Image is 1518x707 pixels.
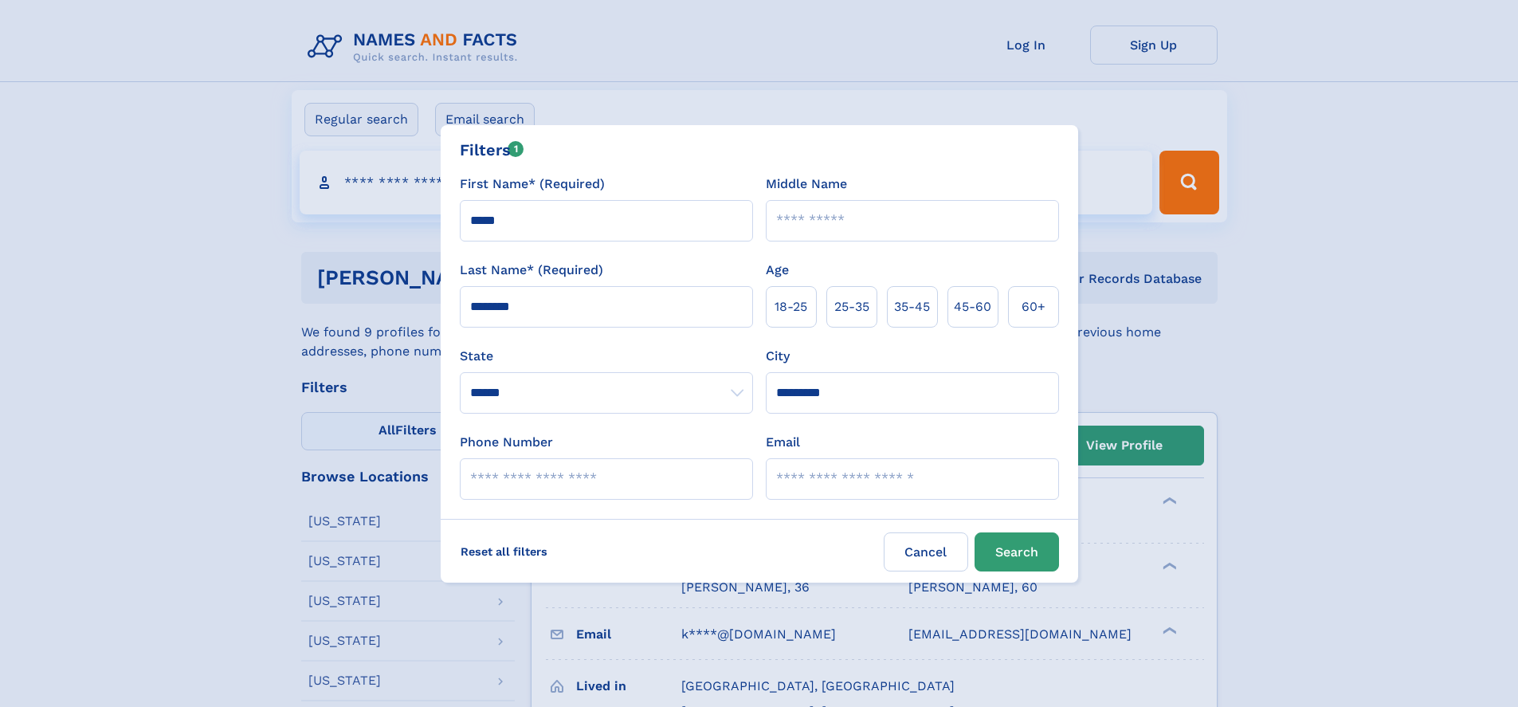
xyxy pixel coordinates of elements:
label: State [460,347,753,366]
label: Phone Number [460,433,553,452]
label: First Name* (Required) [460,175,605,194]
div: Filters [460,138,524,162]
span: 35‑45 [894,297,930,316]
span: 45‑60 [954,297,991,316]
label: Middle Name [766,175,847,194]
button: Search [975,532,1059,571]
label: Last Name* (Required) [460,261,603,280]
label: Cancel [884,532,968,571]
label: City [766,347,790,366]
span: 18‑25 [775,297,807,316]
span: 60+ [1022,297,1045,316]
label: Age [766,261,789,280]
label: Reset all filters [450,532,558,571]
label: Email [766,433,800,452]
span: 25‑35 [834,297,869,316]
